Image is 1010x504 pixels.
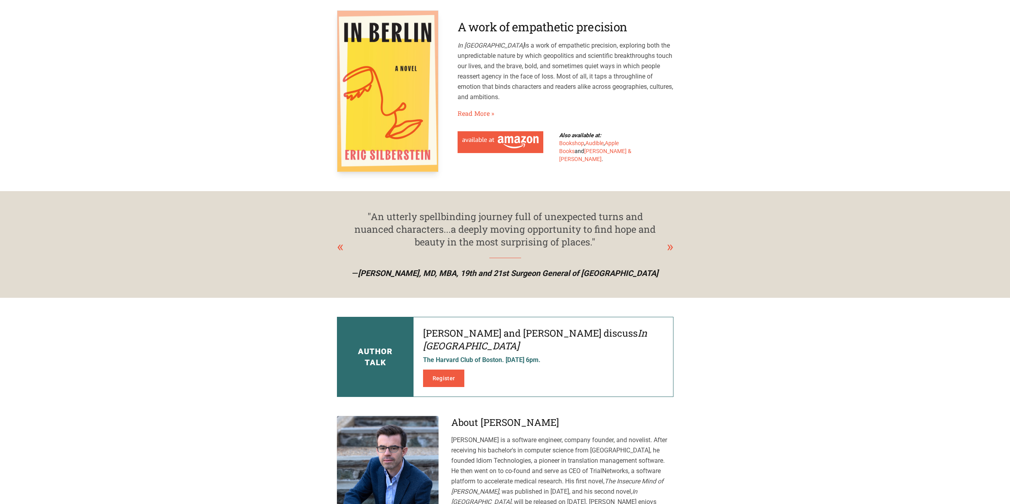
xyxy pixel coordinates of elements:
[353,210,658,248] div: "An utterly spellbinding journey full of unexpected turns and nuanced characters...a deeply movin...
[337,10,439,172] img: In Berlin
[423,327,664,352] h4: [PERSON_NAME] and [PERSON_NAME] discuss
[559,131,642,163] div: , , and .
[559,140,619,154] a: Apple Books
[337,236,344,257] div: Previous slide
[559,140,584,146] a: Bookshop
[423,370,465,387] a: Register
[667,236,673,257] div: Next slide
[559,148,631,162] a: [PERSON_NAME] & [PERSON_NAME]
[451,477,664,495] em: The Insecure Mind of [PERSON_NAME]
[458,109,494,118] a: Read More»
[458,131,543,153] a: Available at Amazon
[458,20,673,34] h2: A work of empathetic precision
[559,132,601,138] b: Also available at:
[462,136,539,148] img: Available at Amazon
[451,416,673,429] h3: About [PERSON_NAME]
[458,40,673,102] p: is a work of empathetic precision, exploring both the unpredictable nature by which geopolitics a...
[358,346,392,368] h3: Author Talk
[423,355,664,365] p: The Harvard Club of Boston. [DATE] 6pm.
[337,210,673,279] div: 1 / 4
[343,268,667,279] p: —
[358,268,658,278] span: [PERSON_NAME], MD, MBA, 19th and 21st Surgeon General of [GEOGRAPHIC_DATA]
[585,140,604,146] a: Audible
[458,42,524,49] em: In [GEOGRAPHIC_DATA]
[423,327,647,352] em: In [GEOGRAPHIC_DATA]
[491,109,494,118] span: »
